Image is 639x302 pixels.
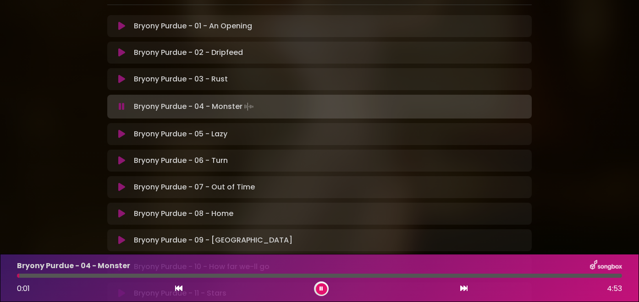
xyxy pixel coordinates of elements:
[242,100,255,113] img: waveform4.gif
[134,182,255,193] p: Bryony Purdue - 07 - Out of Time
[17,283,30,294] span: 0:01
[134,235,292,246] p: Bryony Purdue - 09 - [GEOGRAPHIC_DATA]
[134,208,233,219] p: Bryony Purdue - 08 - Home
[590,260,622,272] img: songbox-logo-white.png
[17,260,130,271] p: Bryony Purdue - 04 - Monster
[134,155,228,166] p: Bryony Purdue - 06 - Turn
[134,21,252,32] p: Bryony Purdue - 01 - An Opening
[134,47,243,58] p: Bryony Purdue - 02 - Dripfeed
[134,100,255,113] p: Bryony Purdue - 04 - Monster
[134,74,228,85] p: Bryony Purdue - 03 - Rust
[607,283,622,294] span: 4:53
[134,129,227,140] p: Bryony Purdue - 05 - Lazy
